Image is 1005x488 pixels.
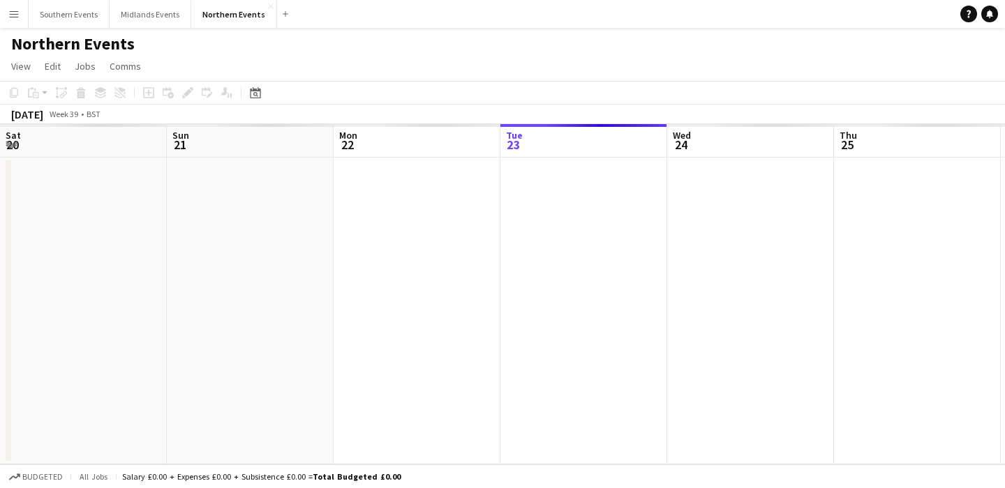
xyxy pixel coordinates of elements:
[837,137,857,153] span: 25
[11,60,31,73] span: View
[110,1,191,28] button: Midlands Events
[45,60,61,73] span: Edit
[504,137,523,153] span: 23
[122,471,401,482] div: Salary £0.00 + Expenses £0.00 + Subsistence £0.00 =
[170,137,189,153] span: 21
[506,129,523,142] span: Tue
[3,137,21,153] span: 20
[7,469,65,485] button: Budgeted
[11,33,135,54] h1: Northern Events
[6,129,21,142] span: Sat
[671,137,691,153] span: 24
[840,129,857,142] span: Thu
[337,137,357,153] span: 22
[172,129,189,142] span: Sun
[77,471,110,482] span: All jobs
[11,107,43,121] div: [DATE]
[46,109,81,119] span: Week 39
[22,472,63,482] span: Budgeted
[75,60,96,73] span: Jobs
[110,60,141,73] span: Comms
[673,129,691,142] span: Wed
[339,129,357,142] span: Mon
[104,57,147,75] a: Comms
[313,471,401,482] span: Total Budgeted £0.00
[87,109,100,119] div: BST
[29,1,110,28] button: Southern Events
[6,57,36,75] a: View
[69,57,101,75] a: Jobs
[39,57,66,75] a: Edit
[191,1,277,28] button: Northern Events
